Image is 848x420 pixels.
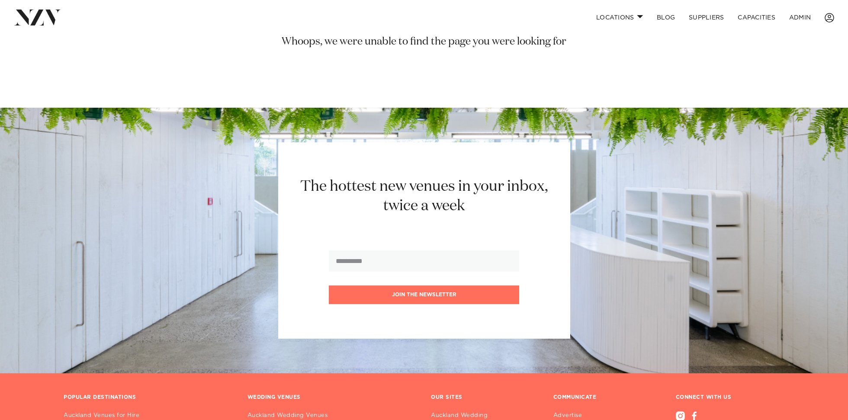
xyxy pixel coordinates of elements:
[329,285,519,304] button: Join the newsletter
[64,411,234,420] a: Auckland Venues for Hire
[553,394,597,401] h3: COMMUNICATE
[731,8,782,27] a: Capacities
[119,35,729,49] h3: Whoops, we were unable to find the page you were looking for
[14,10,61,25] img: nzv-logo.png
[676,394,784,401] h3: CONNECT WITH US
[682,8,731,27] a: SUPPLIERS
[431,394,463,401] h3: OUR SITES
[247,411,418,420] a: Auckland Wedding Venues
[589,8,650,27] a: Locations
[650,8,682,27] a: BLOG
[553,411,617,420] a: Advertise
[247,394,301,401] h3: WEDDING VENUES
[290,177,559,216] h2: The hottest new venues in your inbox, twice a week
[782,8,818,27] a: ADMIN
[64,394,136,401] h3: POPULAR DESTINATIONS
